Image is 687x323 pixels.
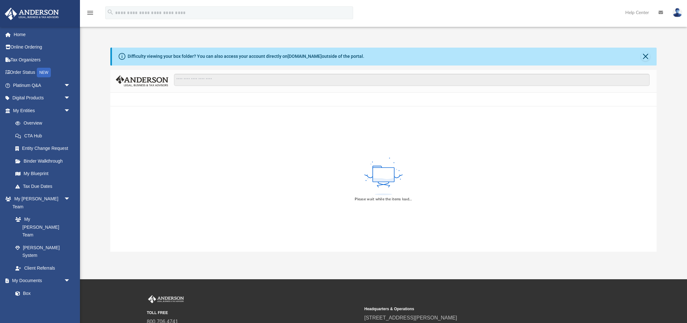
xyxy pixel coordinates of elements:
a: Platinum Q&Aarrow_drop_down [4,79,80,92]
a: My [PERSON_NAME] Team [9,213,74,242]
a: CTA Hub [9,129,80,142]
button: Close [641,52,650,61]
a: [DOMAIN_NAME] [288,54,322,59]
small: Headquarters & Operations [364,306,577,312]
a: menu [86,12,94,17]
i: search [107,9,114,16]
a: Digital Productsarrow_drop_down [4,92,80,104]
a: My Documentsarrow_drop_down [4,274,77,287]
span: arrow_drop_down [64,274,77,288]
div: Please wait while the items load... [355,196,412,202]
span: arrow_drop_down [64,92,77,105]
a: Tax Organizers [4,53,80,66]
a: Meeting Minutes [9,300,77,312]
small: TOLL FREE [147,310,360,316]
a: Entity Change Request [9,142,80,155]
a: Home [4,28,80,41]
a: [STREET_ADDRESS][PERSON_NAME] [364,315,457,320]
span: arrow_drop_down [64,104,77,117]
span: arrow_drop_down [64,193,77,206]
a: Online Ordering [4,41,80,54]
i: menu [86,9,94,17]
a: Client Referrals [9,262,77,274]
a: Tax Due Dates [9,180,80,193]
span: arrow_drop_down [64,79,77,92]
div: Difficulty viewing your box folder? You can also access your account directly on outside of the p... [128,53,364,60]
a: Order StatusNEW [4,66,80,79]
a: My Entitiesarrow_drop_down [4,104,80,117]
img: Anderson Advisors Platinum Portal [3,8,61,20]
div: NEW [37,68,51,77]
a: Box [9,287,74,300]
img: Anderson Advisors Platinum Portal [147,295,185,304]
img: User Pic [673,8,682,17]
input: Search files and folders [174,74,650,86]
a: Binder Walkthrough [9,155,80,167]
a: Overview [9,117,80,130]
a: My Blueprint [9,167,77,180]
a: My [PERSON_NAME] Teamarrow_drop_down [4,193,77,213]
a: [PERSON_NAME] System [9,241,77,262]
